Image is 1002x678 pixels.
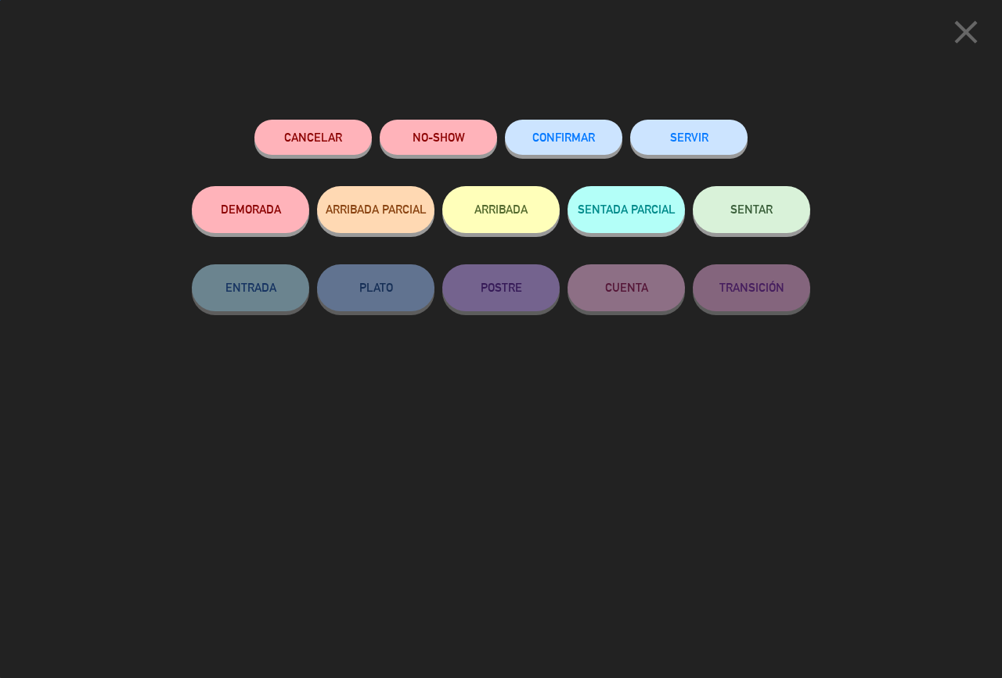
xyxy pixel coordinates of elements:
button: ENTRADA [192,264,309,311]
span: SENTAR [730,203,773,216]
button: SENTAR [693,186,810,233]
span: CONFIRMAR [532,131,595,144]
button: POSTRE [442,264,560,311]
button: SENTADA PARCIAL [568,186,685,233]
button: PLATO [317,264,434,311]
button: CUENTA [568,264,685,311]
button: DEMORADA [192,186,309,233]
i: close [946,13,986,52]
span: ARRIBADA PARCIAL [326,203,427,216]
button: TRANSICIÓN [693,264,810,311]
button: Cancelar [254,120,372,155]
button: NO-SHOW [380,120,497,155]
button: ARRIBADA PARCIAL [317,186,434,233]
button: SERVIR [630,120,748,155]
button: ARRIBADA [442,186,560,233]
button: CONFIRMAR [505,120,622,155]
button: close [942,12,990,58]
